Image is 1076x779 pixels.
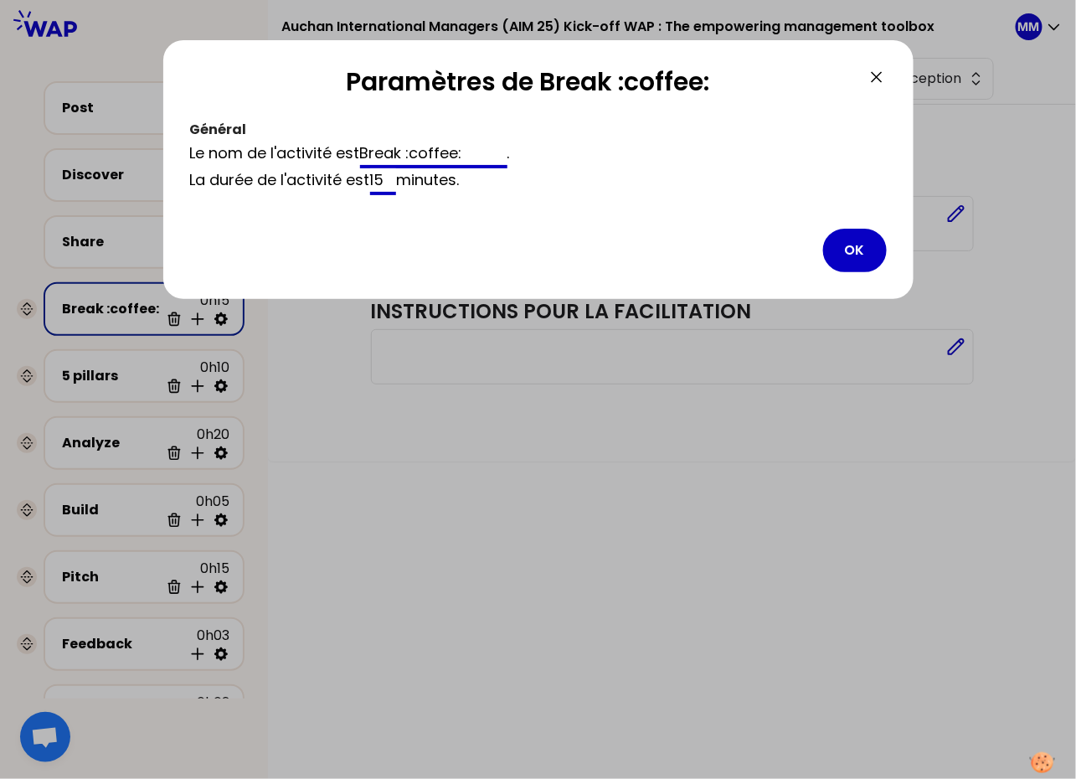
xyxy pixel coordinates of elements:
div: Le nom de l'activité est . [190,142,887,168]
span: Général [190,120,247,139]
button: OK [823,229,887,272]
input: infinie [370,168,397,195]
h2: Paramètres de Break :coffee: [190,67,867,104]
div: La durée de l'activité est minutes . [190,168,887,195]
